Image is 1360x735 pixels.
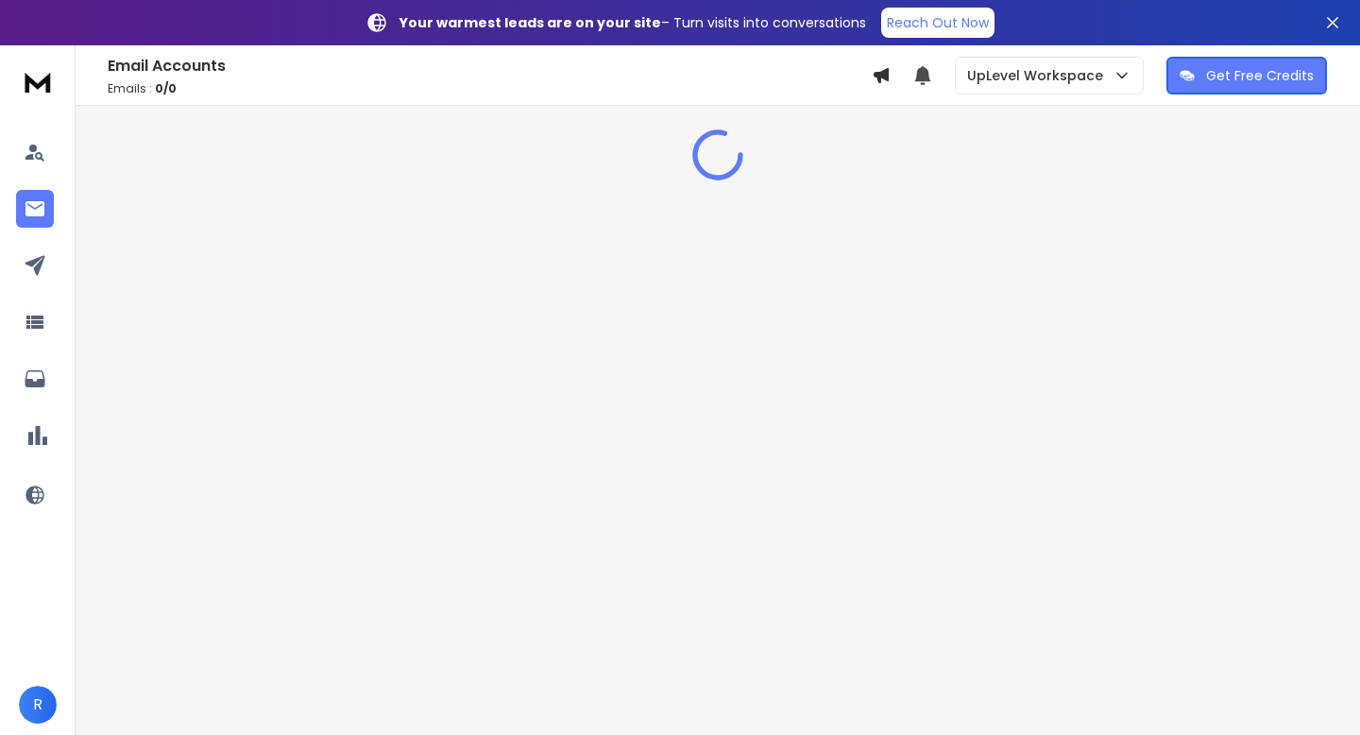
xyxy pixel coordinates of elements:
[399,13,866,32] p: – Turn visits into conversations
[19,686,57,724] button: R
[155,80,177,96] span: 0 / 0
[1206,66,1314,85] p: Get Free Credits
[108,55,872,77] h1: Email Accounts
[887,13,989,32] p: Reach Out Now
[967,66,1111,85] p: UpLevel Workspace
[881,8,994,38] a: Reach Out Now
[108,81,872,96] p: Emails :
[399,13,661,32] strong: Your warmest leads are on your site
[19,64,57,99] img: logo
[1166,57,1327,94] button: Get Free Credits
